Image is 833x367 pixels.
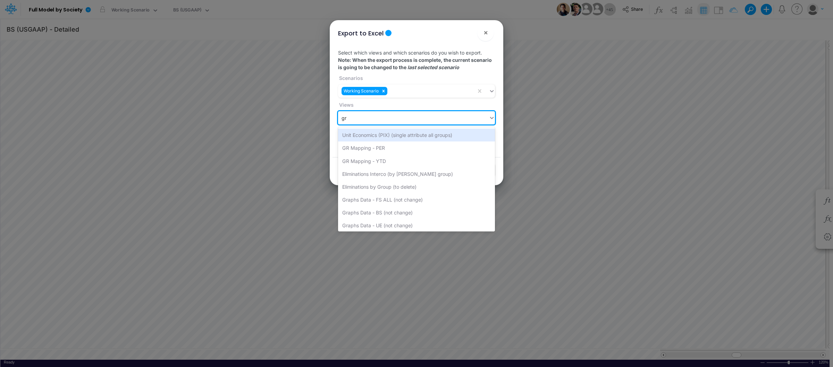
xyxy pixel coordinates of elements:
[407,64,459,70] em: last selected scenario
[338,74,363,82] label: Scenarios
[338,28,384,38] div: Export to Excel
[483,28,488,36] span: ×
[338,141,495,154] div: GR Mapping - PER
[338,129,495,141] div: Unit Economics (PIX) (single attribute all groups)
[342,87,380,95] div: Working Scenario
[477,24,494,41] button: Close
[385,30,392,36] div: Tooltip anchor
[338,168,495,180] div: Eliminations Interco (by [PERSON_NAME] group)
[338,155,495,168] div: GR Mapping - YTD
[338,101,354,108] label: Views
[338,57,492,70] strong: Note: When the export process is complete, the current scenario is going to be changed to the
[338,180,495,193] div: Eliminations by Group (to delete)
[333,43,500,157] div: Select which views and which scenarios do you wish to export.
[338,193,495,206] div: Graphs Data - FS ALL (not change)
[338,206,495,219] div: Graphs Data - BS (not change)
[338,219,495,232] div: Graphs Data - UE (not change)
